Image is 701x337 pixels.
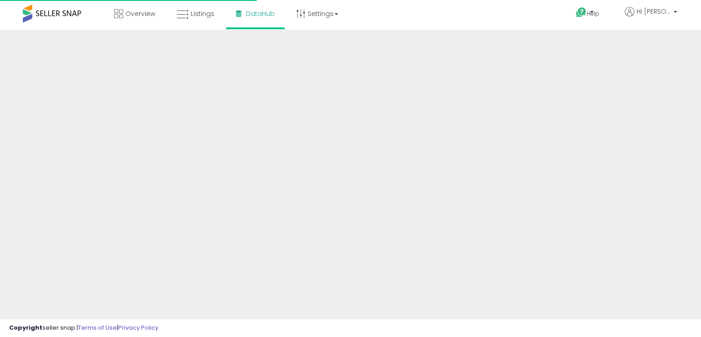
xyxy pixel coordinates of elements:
[575,7,587,18] i: Get Help
[637,7,671,16] span: Hi [PERSON_NAME]
[126,9,155,18] span: Overview
[625,7,677,27] a: Hi [PERSON_NAME]
[587,10,599,17] span: Help
[246,9,275,18] span: DataHub
[191,9,214,18] span: Listings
